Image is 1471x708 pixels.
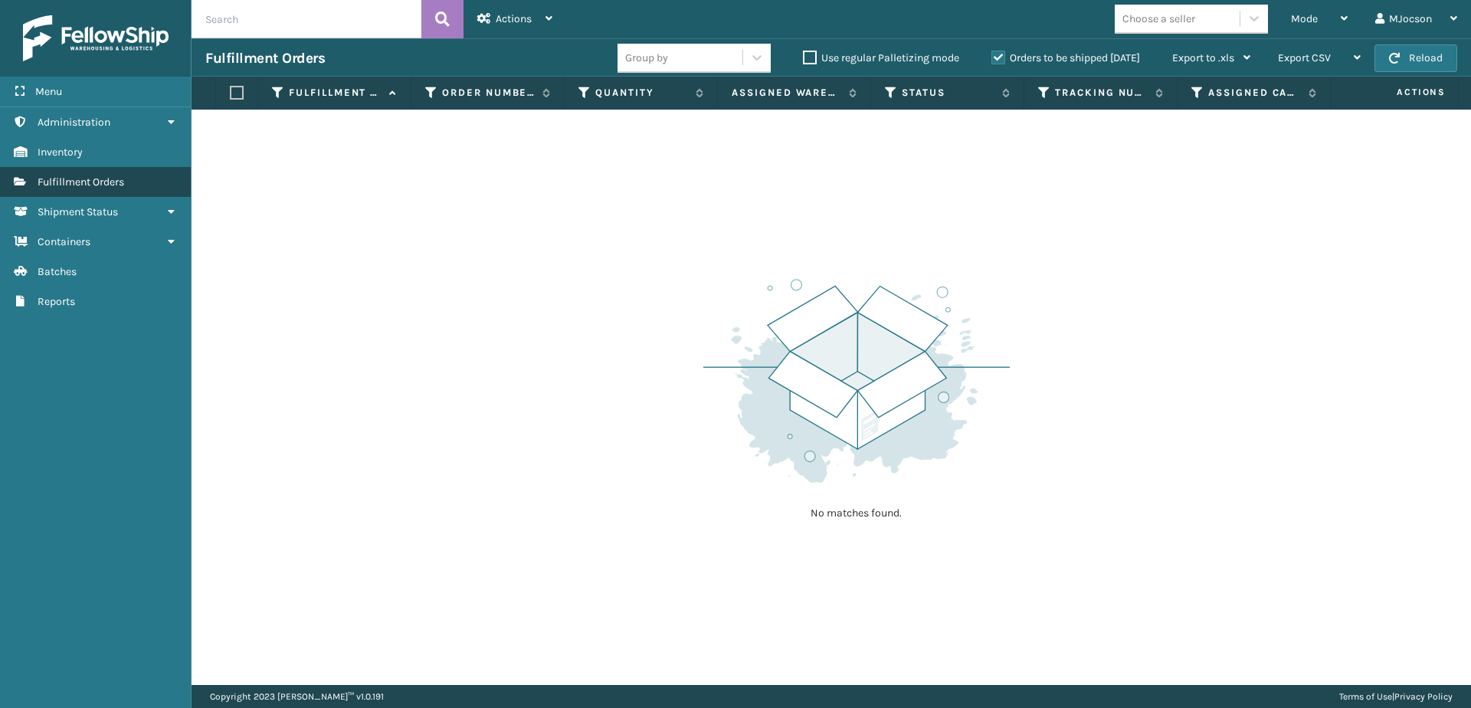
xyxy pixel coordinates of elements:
a: Terms of Use [1339,691,1392,702]
p: Copyright 2023 [PERSON_NAME]™ v 1.0.191 [210,685,384,708]
label: Tracking Number [1055,86,1148,100]
label: Assigned Carrier Service [1208,86,1301,100]
span: Inventory [38,146,83,159]
span: Menu [35,85,62,98]
span: Reports [38,295,75,308]
h3: Fulfillment Orders [205,49,325,67]
span: Actions [496,12,532,25]
label: Fulfillment Order Id [289,86,382,100]
div: Choose a seller [1122,11,1195,27]
span: Administration [38,116,110,129]
span: Actions [1348,80,1455,105]
label: Orders to be shipped [DATE] [991,51,1140,64]
span: Fulfillment Orders [38,175,124,188]
img: logo [23,15,169,61]
button: Reload [1374,44,1457,72]
div: | [1339,685,1453,708]
span: Shipment Status [38,205,118,218]
label: Use regular Palletizing mode [803,51,959,64]
label: Status [902,86,994,100]
span: Export to .xls [1172,51,1234,64]
span: Batches [38,265,77,278]
label: Order Number [442,86,535,100]
a: Privacy Policy [1394,691,1453,702]
span: Mode [1291,12,1318,25]
div: Group by [625,50,668,66]
label: Quantity [595,86,688,100]
span: Export CSV [1278,51,1331,64]
span: Containers [38,235,90,248]
label: Assigned Warehouse [732,86,841,100]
